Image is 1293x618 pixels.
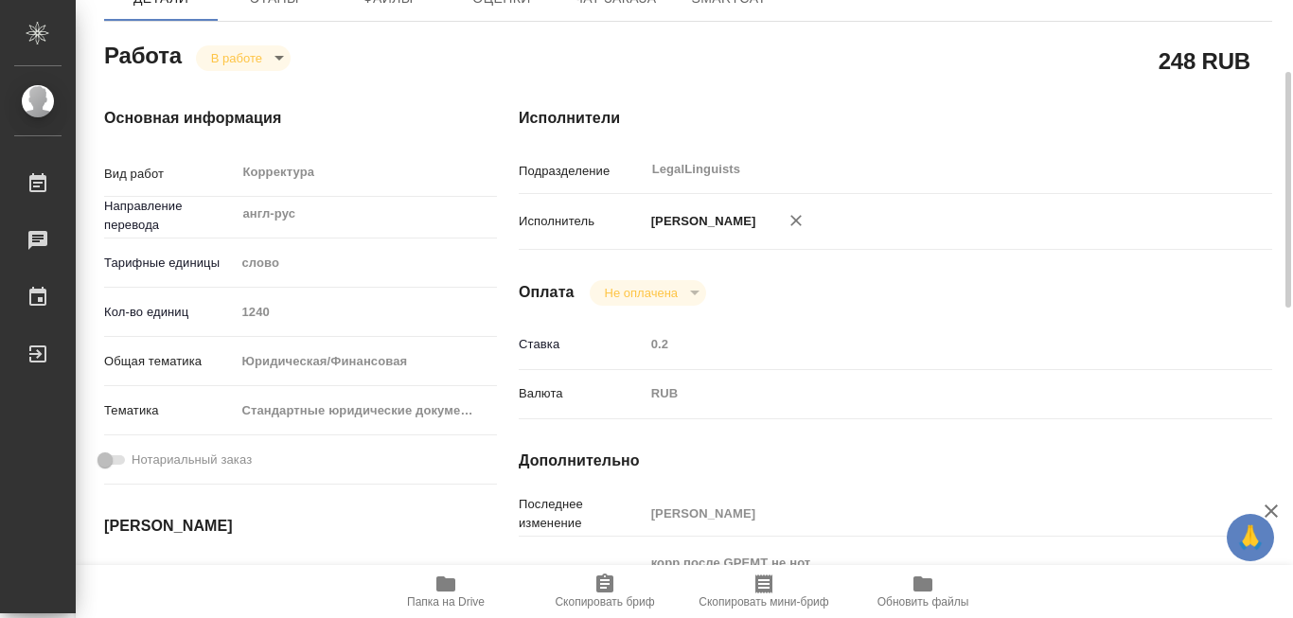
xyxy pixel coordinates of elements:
[366,565,525,618] button: Папка на Drive
[519,450,1272,472] h4: Дополнительно
[235,395,497,427] div: Стандартные юридические документы, договоры, уставы
[104,165,235,184] p: Вид работ
[196,45,291,71] div: В работе
[645,500,1210,527] input: Пустое поле
[519,162,645,181] p: Подразделение
[645,212,756,231] p: [PERSON_NAME]
[132,450,252,469] span: Нотариальный заказ
[1234,518,1266,557] span: 🙏
[104,401,235,420] p: Тематика
[217,563,382,591] input: Пустое поле
[519,335,645,354] p: Ставка
[877,595,969,609] span: Обновить файлы
[590,280,706,306] div: В работе
[104,515,443,538] h4: [PERSON_NAME]
[699,595,828,609] span: Скопировать мини-бриф
[519,107,1272,130] h4: Исполнители
[519,384,645,403] p: Валюта
[1159,44,1250,77] h2: 248 RUB
[235,345,497,378] div: Юридическая/Финансовая
[104,107,443,130] h4: Основная информация
[525,565,684,618] button: Скопировать бриф
[599,285,683,301] button: Не оплачена
[104,303,235,322] p: Кол-во единиц
[645,330,1210,358] input: Пустое поле
[235,298,497,326] input: Пустое поле
[104,37,182,71] h2: Работа
[519,495,645,533] p: Последнее изменение
[519,281,575,304] h4: Оплата
[519,212,645,231] p: Исполнитель
[1227,514,1274,561] button: 🙏
[645,547,1210,617] textarea: корр после GPEMT не нот выгружаем
[104,352,235,371] p: Общая тематика
[555,595,654,609] span: Скопировать бриф
[104,197,235,235] p: Направление перевода
[843,565,1002,618] button: Обновить файлы
[684,565,843,618] button: Скопировать мини-бриф
[235,247,497,279] div: слово
[645,378,1210,410] div: RUB
[104,254,235,273] p: Тарифные единицы
[407,595,485,609] span: Папка на Drive
[205,50,268,66] button: В работе
[775,200,817,241] button: Удалить исполнителя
